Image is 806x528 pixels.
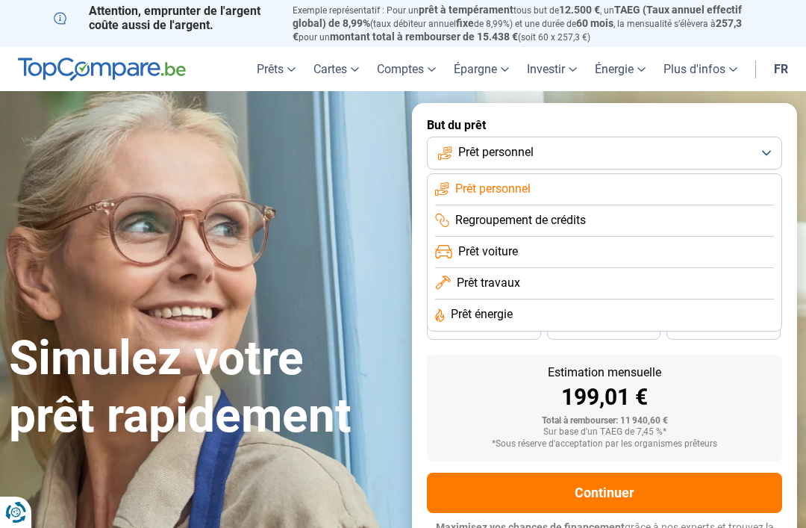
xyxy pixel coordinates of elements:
[587,324,620,333] span: 30 mois
[427,473,782,513] button: Continuer
[293,4,742,29] span: TAEG (Taux annuel effectif global) de 8,99%
[439,416,770,426] div: Total à rembourser: 11 940,60 €
[248,47,304,91] a: Prêts
[655,47,746,91] a: Plus d'infos
[765,47,797,91] a: fr
[18,58,186,81] img: TopCompare
[427,118,782,132] label: But du prêt
[559,4,600,16] span: 12.500 €
[707,324,740,333] span: 24 mois
[439,439,770,450] div: *Sous réserve d'acceptation par les organismes prêteurs
[457,275,520,291] span: Prêt travaux
[427,137,782,170] button: Prêt personnel
[368,47,445,91] a: Comptes
[451,306,513,323] span: Prêt énergie
[304,47,368,91] a: Cartes
[54,4,275,32] p: Attention, emprunter de l'argent coûte aussi de l'argent.
[455,212,586,229] span: Regroupement de crédits
[293,17,742,43] span: 257,3 €
[518,47,586,91] a: Investir
[456,17,474,29] span: fixe
[458,243,518,260] span: Prêt voiture
[445,47,518,91] a: Épargne
[330,31,518,43] span: montant total à rembourser de 15.438 €
[9,330,394,445] h1: Simulez votre prêt rapidement
[439,427,770,438] div: Sur base d'un TAEG de 7,45 %*
[439,386,770,409] div: 199,01 €
[419,4,513,16] span: prêt à tempérament
[467,324,500,333] span: 36 mois
[455,181,531,197] span: Prêt personnel
[576,17,613,29] span: 60 mois
[586,47,655,91] a: Énergie
[439,367,770,379] div: Estimation mensuelle
[458,144,534,161] span: Prêt personnel
[293,4,752,43] p: Exemple représentatif : Pour un tous but de , un (taux débiteur annuel de 8,99%) et une durée de ...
